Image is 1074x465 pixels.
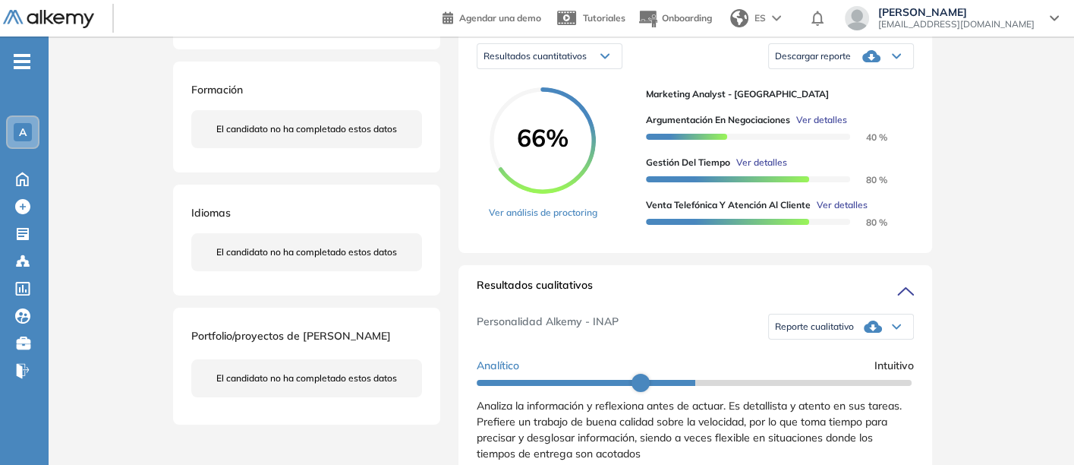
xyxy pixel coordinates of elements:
i: - [14,60,30,63]
span: [EMAIL_ADDRESS][DOMAIN_NAME] [878,18,1035,30]
span: Personalidad Alkemy - INAP [477,314,619,340]
span: Marketing Analyst - [GEOGRAPHIC_DATA] [646,87,902,101]
span: Venta Telefónica y Atención al Cliente [646,198,811,212]
a: Agendar una demo [443,8,541,26]
span: [PERSON_NAME] [878,6,1035,18]
span: ES [754,11,766,25]
span: El candidato no ha completado estos datos [216,122,397,136]
span: Portfolio/proyectos de [PERSON_NAME] [191,329,391,343]
span: Tutoriales [583,12,625,24]
span: A [19,126,27,138]
img: world [730,9,748,27]
span: 66% [490,125,596,150]
span: Analítico [477,358,519,374]
span: El candidato no ha completado estos datos [216,245,397,259]
span: Descargar reporte [775,50,851,62]
button: Ver detalles [790,113,847,127]
img: Logo [3,10,94,29]
button: Ver detalles [730,156,787,169]
span: Onboarding [662,12,712,24]
span: 40 % [848,131,887,143]
button: Onboarding [638,2,712,35]
span: 80 % [848,217,887,228]
span: Gestión del Tiempo [646,156,730,169]
span: El candidato no ha completado estos datos [216,372,397,385]
span: Analiza la información y reflexiona antes de actuar. Es detallista y atento en sus tareas. Prefie... [477,399,902,460]
button: Ver detalles [811,198,868,212]
span: Idiomas [191,206,231,220]
span: Agendar una demo [459,12,541,24]
span: Argumentación en negociaciones [646,113,790,127]
span: Ver detalles [796,113,847,127]
span: Resultados cuantitativos [483,50,587,62]
span: Reporte cualitativo [775,321,854,333]
span: Resultados cualitativos [477,277,593,302]
span: Ver detalles [736,156,787,169]
span: 80 % [848,174,887,185]
span: Intuitivo [874,358,914,374]
span: Formación [191,83,243,96]
a: Ver análisis de proctoring [489,206,597,220]
span: Ver detalles [817,198,868,212]
img: arrow [772,15,781,21]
